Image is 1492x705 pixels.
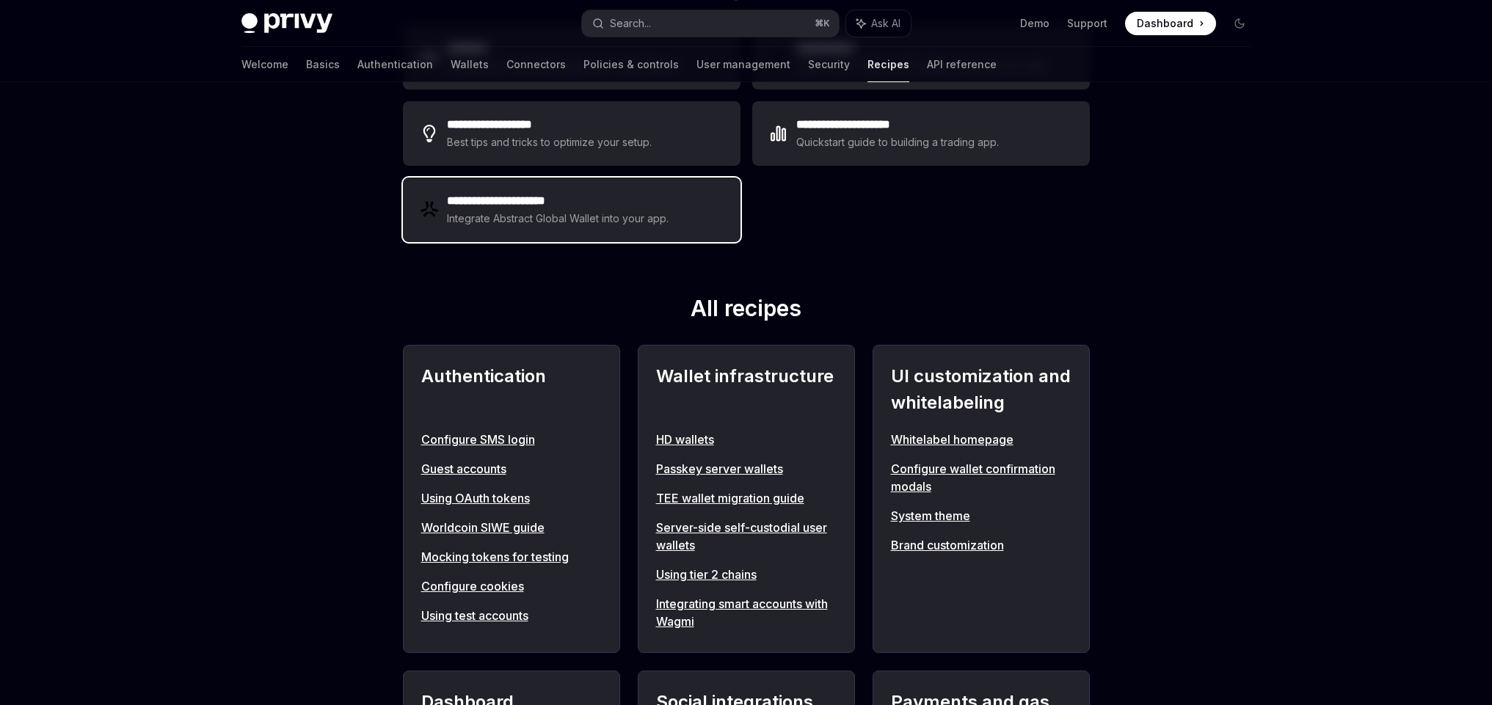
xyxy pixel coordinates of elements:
a: Recipes [867,47,909,82]
span: Ask AI [871,16,900,31]
div: Search... [610,15,651,32]
a: Worldcoin SIWE guide [421,519,602,536]
a: Security [808,47,850,82]
a: Dashboard [1125,12,1216,35]
span: ⌘ K [815,18,830,29]
a: Configure cookies [421,577,602,595]
img: dark logo [241,13,332,34]
button: Toggle dark mode [1228,12,1251,35]
a: Wallets [451,47,489,82]
h2: All recipes [403,295,1090,327]
a: Connectors [506,47,566,82]
a: HD wallets [656,431,837,448]
a: Authentication [357,47,433,82]
a: User management [696,47,790,82]
a: Basics [306,47,340,82]
a: Whitelabel homepage [891,431,1071,448]
h2: Wallet infrastructure [656,363,837,416]
a: Welcome [241,47,288,82]
a: System theme [891,507,1071,525]
a: Configure SMS login [421,431,602,448]
a: Server-side self-custodial user wallets [656,519,837,554]
a: Using test accounts [421,607,602,624]
a: Configure wallet confirmation modals [891,460,1071,495]
a: Support [1067,16,1107,31]
a: Using tier 2 chains [656,566,837,583]
a: Passkey server wallets [656,460,837,478]
h2: Authentication [421,363,602,416]
a: Demo [1020,16,1049,31]
a: Guest accounts [421,460,602,478]
a: Mocking tokens for testing [421,548,602,566]
button: Search...⌘K [582,10,839,37]
a: Brand customization [891,536,1071,554]
a: Integrating smart accounts with Wagmi [656,595,837,630]
a: API reference [927,47,997,82]
div: Integrate Abstract Global Wallet into your app. [447,210,670,227]
span: Dashboard [1137,16,1193,31]
h2: UI customization and whitelabeling [891,363,1071,416]
button: Ask AI [846,10,911,37]
a: Policies & controls [583,47,679,82]
a: TEE wallet migration guide [656,489,837,507]
a: Using OAuth tokens [421,489,602,507]
div: Quickstart guide to building a trading app. [796,134,1000,151]
div: Best tips and tricks to optimize your setup. [447,134,654,151]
